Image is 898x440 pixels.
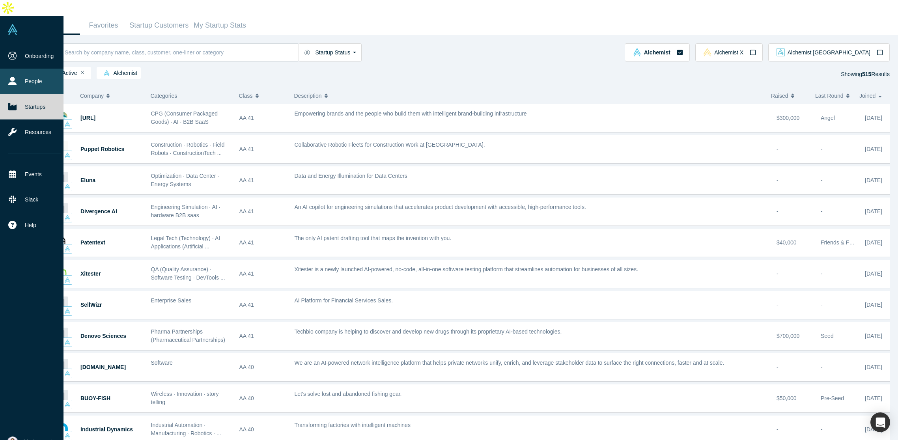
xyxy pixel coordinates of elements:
[151,110,218,125] span: CPG (Consumer Packaged Goods) · AI · B2B SaaS
[80,239,105,246] a: Patentext
[768,43,890,62] button: alchemist_aj Vault LogoAlchemist [GEOGRAPHIC_DATA]
[191,16,249,35] a: My Startup Stats
[151,391,219,405] span: Wireless · Innovation · story telling
[151,173,219,187] span: Optimization · Data Center · Energy Systems
[295,204,586,210] span: An AI copilot for engineering simulations that accelerates product development with accessible, h...
[295,328,562,335] span: Techbio company is helping to discover and develop new drugs through its proprietary AI-based tec...
[821,333,834,339] span: Seed
[295,391,402,397] span: Let's solve lost and abandoned fishing gear.
[80,88,104,104] span: Company
[295,110,527,117] span: Empowering brands and the people who build them with intelligent brand-building infrastructure
[821,270,823,277] span: -
[151,235,220,250] span: Legal Tech (Technology) · AI Applications (Artificial ...
[821,239,862,246] span: Friends & Family
[777,208,779,214] span: -
[239,229,286,256] div: AA 41
[80,364,126,370] a: [DOMAIN_NAME]
[25,221,36,229] span: Help
[80,208,117,214] a: Divergence AI
[771,88,788,104] span: Raised
[777,426,779,433] span: -
[865,426,882,433] span: [DATE]
[295,142,485,148] span: Collaborative Robotic Fleets for Construction Work at [GEOGRAPHIC_DATA].
[777,239,797,246] span: $40,000
[239,198,286,225] div: AA 41
[65,153,70,158] img: alchemist Vault Logo
[239,88,282,104] button: Class
[151,266,225,281] span: QA (Quality Assurance) · Software Testing · DevTools ...
[859,88,884,104] button: Joined
[777,146,779,152] span: -
[865,208,882,214] span: [DATE]
[80,115,95,121] a: [URL]
[295,266,638,272] span: Xitester is a newly launched AI-powered, no-code, all-in-one software testing platform that strea...
[65,371,70,376] img: alchemist Vault Logo
[771,88,807,104] button: Raised
[151,328,225,351] span: Pharma Partnerships (Pharmaceutical Partnerships) ...
[295,422,411,428] span: Transforming factories with intelligent machines
[865,115,882,121] span: [DATE]
[64,43,299,62] input: Search by company name, class, customer, one-liner or category
[777,177,779,183] span: -
[644,50,670,55] span: Alchemist
[65,277,70,283] img: alchemist Vault Logo
[7,24,18,35] img: Alchemist Vault Logo
[815,88,851,104] button: Last Round
[151,297,192,304] span: Enterprise Sales
[821,364,823,370] span: -
[865,239,882,246] span: [DATE]
[815,88,844,104] span: Last Round
[862,71,871,77] strong: 515
[65,308,70,314] img: alchemist Vault Logo
[100,70,137,76] span: Alchemist
[239,291,286,319] div: AA 41
[65,433,70,438] img: alchemist Vault Logo
[80,16,127,35] a: Favorites
[239,104,286,132] div: AA 41
[859,88,876,104] span: Joined
[777,302,779,308] span: -
[633,48,641,56] img: alchemist Vault Logo
[777,48,785,56] img: alchemist_aj Vault Logo
[865,146,882,152] span: [DATE]
[49,70,77,76] span: Active
[821,302,823,308] span: -
[127,16,191,35] a: Startup Customers
[294,88,322,104] span: Description
[151,204,220,218] span: Engineering Simulation · AI · hardware B2B saas
[65,402,70,407] img: alchemist Vault Logo
[239,260,286,287] div: AA 41
[65,121,70,127] img: alchemist Vault Logo
[777,364,779,370] span: -
[151,422,221,436] span: Industrial Automation · Manufacturing · Robotics · ...
[625,43,689,62] button: alchemist Vault LogoAlchemist
[65,215,70,220] img: alchemist Vault Logo
[239,323,286,350] div: AA 41
[80,146,124,152] a: Puppet Robotics
[703,48,711,56] img: alchemistx Vault Logo
[151,360,173,366] span: Software
[65,246,70,252] img: alchemist Vault Logo
[294,88,763,104] button: Description
[80,395,110,401] a: BUOY-FISH
[865,270,882,277] span: [DATE]
[865,364,882,370] span: [DATE]
[865,302,882,308] span: [DATE]
[821,177,823,183] span: -
[295,173,407,179] span: Data and Energy Illumination for Data Centers
[81,70,84,75] button: Remove Filter
[777,395,797,401] span: $50,000
[841,71,890,77] span: Showing Results
[80,177,95,183] a: Eluna
[821,395,844,401] span: Pre-Seed
[80,302,102,308] a: SellWizr
[239,167,286,194] div: AA 41
[80,333,126,339] a: Denovo Sciences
